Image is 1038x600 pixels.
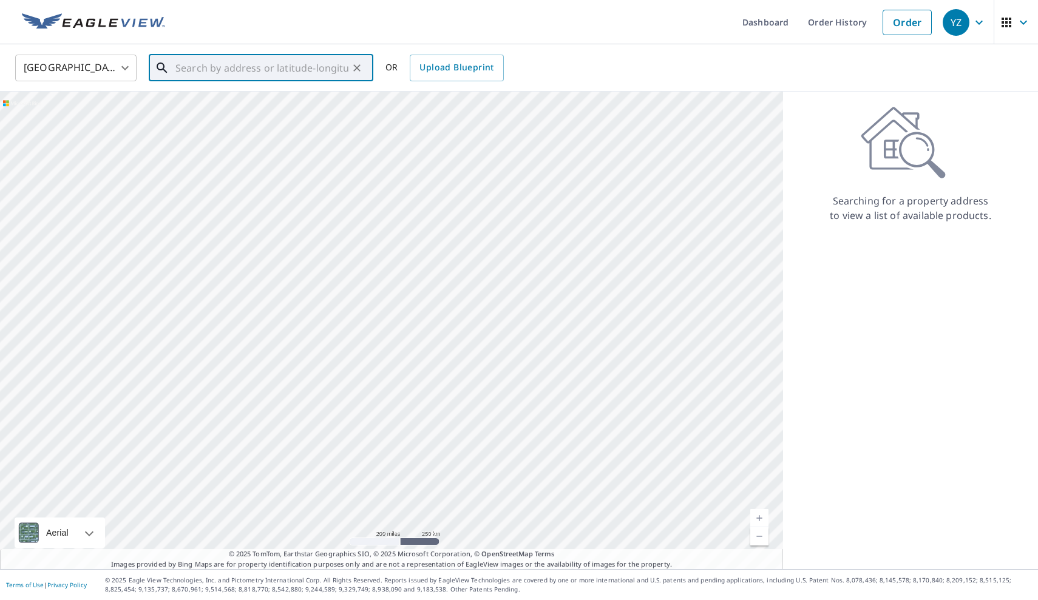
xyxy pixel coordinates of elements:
[175,51,348,85] input: Search by address or latitude-longitude
[6,581,44,589] a: Terms of Use
[22,13,165,32] img: EV Logo
[410,55,503,81] a: Upload Blueprint
[105,576,1032,594] p: © 2025 Eagle View Technologies, Inc. and Pictometry International Corp. All Rights Reserved. Repo...
[535,549,555,558] a: Terms
[385,55,504,81] div: OR
[229,549,555,559] span: © 2025 TomTom, Earthstar Geographics SIO, © 2025 Microsoft Corporation, ©
[829,194,992,223] p: Searching for a property address to view a list of available products.
[348,59,365,76] button: Clear
[750,509,768,527] a: Current Level 5, Zoom In
[883,10,932,35] a: Order
[42,517,72,548] div: Aerial
[47,581,87,589] a: Privacy Policy
[15,517,105,548] div: Aerial
[943,9,969,36] div: YZ
[419,60,494,75] span: Upload Blueprint
[15,51,137,85] div: [GEOGRAPHIC_DATA]
[481,549,532,558] a: OpenStreetMap
[750,527,768,545] a: Current Level 5, Zoom Out
[6,581,87,588] p: |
